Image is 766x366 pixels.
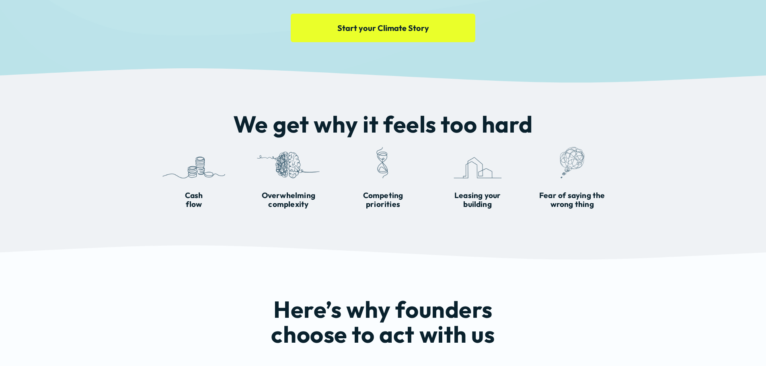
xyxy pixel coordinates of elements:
h4: Fear of saying the wrong thing [527,191,617,209]
h4: Overwhelming complexity [243,191,333,209]
h4: Competing priorities [338,191,428,209]
h4: Cash flow [149,191,239,209]
h2: Here’s why founders choose to act with us [243,297,522,347]
h4: Leasing your building [433,191,523,209]
a: Start your Climate Story [291,14,475,42]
